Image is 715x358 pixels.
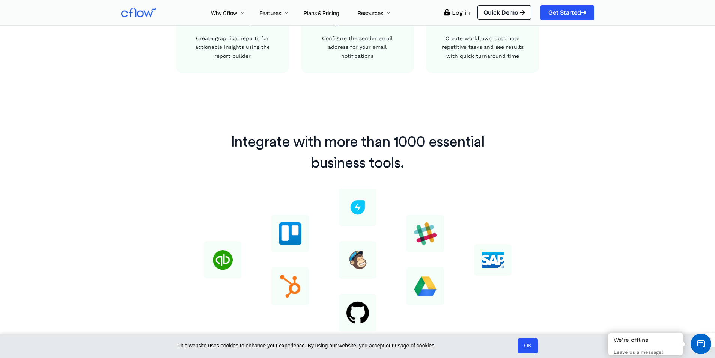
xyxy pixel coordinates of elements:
span: Why Cflow [211,9,237,17]
div: Create workflows, automate repetitive tasks and see results with quick turnaround time [438,34,527,61]
a: Quick Demo [477,5,531,20]
img: SAP [482,252,504,268]
span: Features [260,9,281,17]
img: quickbooks [211,249,234,271]
h2: Integrate with more than 1000 essential business tools. [203,131,512,174]
img: freshdesk [346,196,369,219]
p: Leave us a message! [614,349,677,356]
div: We're offline [614,337,677,344]
img: hubspot [279,275,301,298]
span: Resources [358,9,383,17]
span: Plans & Pricing [304,9,339,17]
div: Configure the sender email address for your email notifications [313,34,402,61]
span: This website uses cookies to enhance your experience. By using our website, you accept our usage ... [178,341,514,350]
img: mailchimp [346,249,369,271]
a: Get Started [540,5,594,20]
a: OK [518,338,537,353]
img: github [346,301,369,324]
img: Cflow [121,8,156,17]
span: Chat Widget [691,334,711,354]
span: Get Started [548,9,586,15]
img: slack [414,222,437,245]
img: google drive [414,275,437,298]
a: Log in [452,9,470,16]
div: Create graphical reports for actionable insights using the report builder [188,34,277,61]
img: trello [279,222,301,245]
